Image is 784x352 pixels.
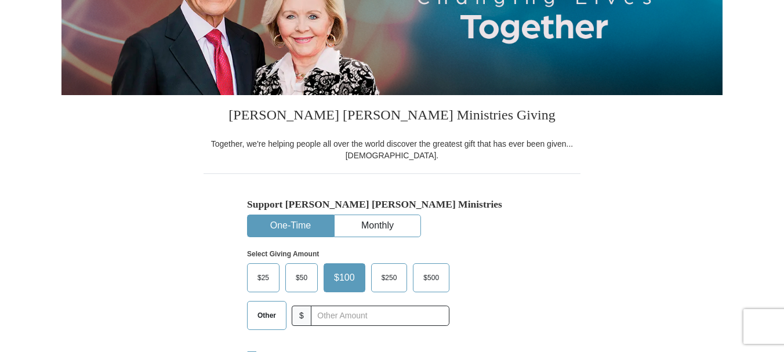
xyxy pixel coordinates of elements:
[292,306,311,326] span: $
[328,269,361,286] span: $100
[204,95,580,138] h3: [PERSON_NAME] [PERSON_NAME] Ministries Giving
[311,306,449,326] input: Other Amount
[247,250,319,258] strong: Select Giving Amount
[290,269,313,286] span: $50
[204,138,580,161] div: Together, we're helping people all over the world discover the greatest gift that has ever been g...
[248,215,333,237] button: One-Time
[247,198,537,211] h5: Support [PERSON_NAME] [PERSON_NAME] Ministries
[252,307,282,324] span: Other
[376,269,403,286] span: $250
[335,215,420,237] button: Monthly
[252,269,275,286] span: $25
[418,269,445,286] span: $500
